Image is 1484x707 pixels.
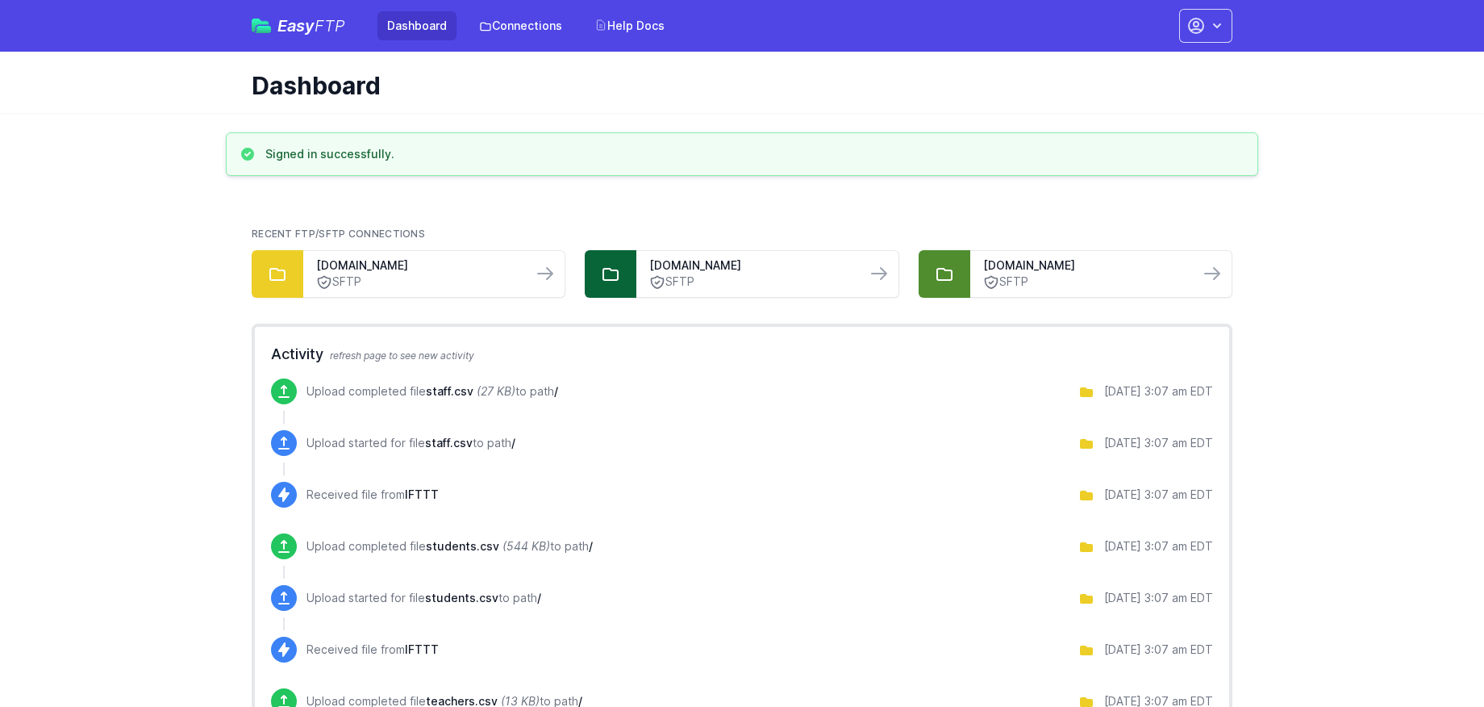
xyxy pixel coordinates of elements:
[554,384,558,398] span: /
[265,146,394,162] h3: Signed in successfully.
[315,16,345,36] span: FTP
[330,349,474,362] span: refresh page to see new activity
[277,18,345,34] span: Easy
[1104,642,1213,658] div: [DATE] 3:07 am EDT
[502,539,550,553] i: (544 KB)
[252,18,345,34] a: EasyFTP
[537,591,541,605] span: /
[1104,487,1213,503] div: [DATE] 3:07 am EDT
[425,591,498,605] span: students.csv
[1104,383,1213,400] div: [DATE] 3:07 am EDT
[252,19,271,33] img: easyftp_logo.png
[306,383,558,400] p: Upload completed file to path
[589,539,593,553] span: /
[1104,538,1213,554] div: [DATE] 3:07 am EDT
[306,435,515,451] p: Upload started for file to path
[306,642,439,658] p: Received file from
[316,274,519,291] a: SFTP
[306,590,541,606] p: Upload started for file to path
[1104,435,1213,451] div: [DATE] 3:07 am EDT
[649,274,852,291] a: SFTP
[426,539,499,553] span: students.csv
[511,436,515,450] span: /
[425,436,473,450] span: staff.csv
[252,228,1232,241] h2: Recent FTP/SFTP Connections
[405,642,439,656] span: IFTTT
[252,71,1219,100] h1: Dashboard
[585,11,674,40] a: Help Docs
[1104,590,1213,606] div: [DATE] 3:07 am EDT
[469,11,572,40] a: Connections
[426,384,473,398] span: staff.csv
[983,274,1186,291] a: SFTP
[306,487,439,503] p: Received file from
[477,384,515,398] i: (27 KB)
[306,538,593,554] p: Upload completed file to path
[405,487,439,501] span: IFTTT
[271,343,1213,366] h2: Activity
[377,11,456,40] a: Dashboard
[649,257,852,274] a: [DOMAIN_NAME]
[983,257,1186,274] a: [DOMAIN_NAME]
[316,257,519,274] a: [DOMAIN_NAME]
